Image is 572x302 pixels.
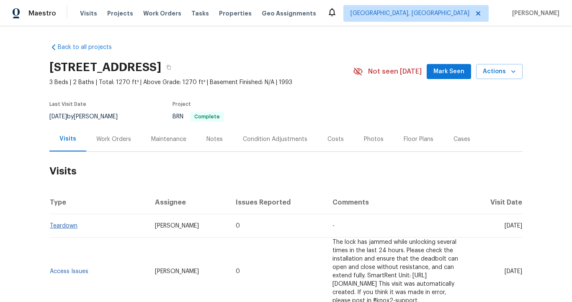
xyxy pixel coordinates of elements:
div: by [PERSON_NAME] [49,112,128,122]
div: Visits [59,135,76,143]
span: [PERSON_NAME] [155,223,199,229]
span: BRN [173,114,224,120]
span: Properties [219,9,252,18]
th: Type [49,191,148,214]
div: Work Orders [96,135,131,143]
span: 0 [236,269,240,274]
span: [PERSON_NAME] [155,269,199,274]
span: [DATE] [505,269,522,274]
span: [PERSON_NAME] [509,9,559,18]
span: Last Visit Date [49,102,86,107]
button: Actions [476,64,523,79]
span: Work Orders [143,9,181,18]
div: Photos [364,135,384,143]
span: Projects [107,9,133,18]
span: [GEOGRAPHIC_DATA], [GEOGRAPHIC_DATA] [350,9,469,18]
th: Issues Reported [229,191,325,214]
a: Back to all projects [49,43,130,51]
th: Comments [326,191,468,214]
div: Notes [206,135,223,143]
span: Complete [191,114,223,119]
span: Visits [80,9,97,18]
span: Not seen [DATE] [368,67,422,76]
span: Actions [483,67,516,77]
span: 3 Beds | 2 Baths | Total: 1270 ft² | Above Grade: 1270 ft² | Basement Finished: N/A | 1993 [49,78,353,87]
span: [DATE] [505,223,522,229]
span: Maestro [28,9,56,18]
th: Assignee [148,191,229,214]
div: Maintenance [151,135,186,143]
span: Geo Assignments [262,9,316,18]
button: Mark Seen [427,64,471,79]
div: Cases [453,135,470,143]
span: 0 [236,223,240,229]
button: Copy Address [161,60,176,75]
span: Project [173,102,191,107]
span: - [332,223,335,229]
a: Access Issues [50,269,88,274]
span: Mark Seen [433,67,464,77]
div: Condition Adjustments [243,135,307,143]
th: Visit Date [468,191,523,214]
a: Teardown [50,223,77,229]
div: Costs [327,135,344,143]
span: Tasks [191,10,209,16]
h2: [STREET_ADDRESS] [49,63,161,72]
span: [DATE] [49,114,67,120]
h2: Visits [49,152,523,191]
div: Floor Plans [404,135,433,143]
